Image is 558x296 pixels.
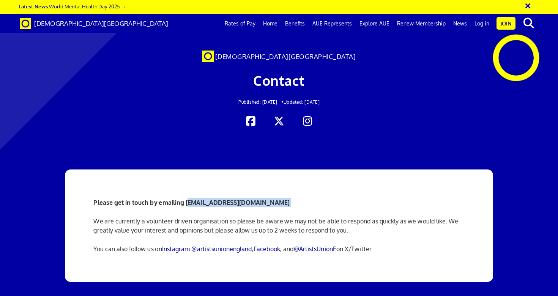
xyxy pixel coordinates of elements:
a: Log in [471,14,493,33]
a: Rates of Pay [221,14,259,33]
a: Benefits [281,14,309,33]
a: News [449,14,471,33]
button: search [517,15,540,31]
a: Renew Membership [393,14,449,33]
a: Facebook [254,245,281,253]
strong: Please get in touch by emailing [EMAIL_ADDRESS][DOMAIN_NAME] [93,199,290,206]
a: Join [497,17,515,30]
a: @ArtistsUnionE [294,245,336,253]
a: Home [259,14,281,33]
span: [DEMOGRAPHIC_DATA][GEOGRAPHIC_DATA] [215,52,356,60]
p: We are currently a volunteer driven organisation so please be aware we may not be able to respond... [93,217,464,235]
h2: Updated: [DATE] [108,100,450,104]
a: AUE Represents [309,14,356,33]
a: Instagram @artistsunionengland [162,245,252,253]
strong: Latest News: [19,3,49,9]
span: [DEMOGRAPHIC_DATA][GEOGRAPHIC_DATA] [34,19,168,27]
a: Latest News:World Mental Health Day 2025 → [19,3,126,9]
a: Brand [DEMOGRAPHIC_DATA][GEOGRAPHIC_DATA] [14,14,174,33]
span: Published: [DATE] • [238,99,284,105]
a: Explore AUE [356,14,393,33]
p: You can also follow us on , , and on X/Twitter [93,244,464,253]
span: Contact [253,72,305,89]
